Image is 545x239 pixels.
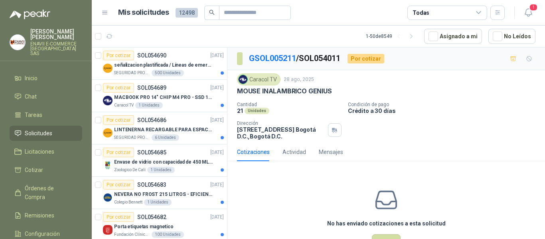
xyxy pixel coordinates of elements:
p: SOL054690 [137,53,166,58]
p: Fundación Clínica Shaio [114,231,150,238]
div: Cotizaciones [237,148,270,156]
div: 1 Unidades [135,102,163,109]
h3: No has enviado cotizaciones a esta solicitud [327,219,446,228]
p: [DATE] [210,84,224,92]
a: GSOL005211 [249,53,296,63]
p: LINTENERNA RECARGABLE PARA ESPACIOS ABIERTOS 100-120MTS [114,126,213,134]
p: SOL054682 [137,214,166,220]
div: 6 Unidades [152,134,179,141]
button: No Leídos [488,29,535,44]
a: Por cotizarSOL054686[DATE] Company LogoLINTENERNA RECARGABLE PARA ESPACIOS ABIERTOS 100-120MTSSEG... [92,112,227,144]
button: 1 [521,6,535,20]
span: 12498 [176,8,198,18]
p: Condición de pago [348,102,542,107]
p: SOL054685 [137,150,166,155]
button: Asignado a mi [424,29,482,44]
div: Por cotizar [103,148,134,157]
a: Por cotizarSOL054689[DATE] Company LogoMACBOOK PRO 14" CHIP M4 PRO - SSD 1TB RAM 24GBCaracol TV1 ... [92,80,227,112]
a: Por cotizarSOL054683[DATE] Company LogoNEVERA NO FROST 215 LITROS - EFICIENCIA ENERGETICA AColegi... [92,177,227,209]
a: Remisiones [10,208,82,223]
p: Dirección [237,120,325,126]
div: 1 - 50 de 8549 [366,30,418,43]
span: Solicitudes [25,129,52,138]
a: Licitaciones [10,144,82,159]
img: Company Logo [103,96,113,105]
p: SEGURIDAD PROVISER LTDA [114,134,150,141]
p: Envase de vidrio con capacidad de 450 ML – 9X8X8 CM Caja x 12 unidades [114,158,213,166]
img: Company Logo [103,225,113,235]
div: Por cotizar [348,54,384,63]
p: MACBOOK PRO 14" CHIP M4 PRO - SSD 1TB RAM 24GB [114,94,213,101]
div: Por cotizar [103,212,134,222]
p: [STREET_ADDRESS] Bogotá D.C. , Bogotá D.C. [237,126,325,140]
div: Actividad [282,148,306,156]
img: Company Logo [103,63,113,73]
p: [DATE] [210,52,224,59]
p: NEVERA NO FROST 215 LITROS - EFICIENCIA ENERGETICA A [114,191,213,198]
a: Órdenes de Compra [10,181,82,205]
p: ENAVII E-COMMERCE [GEOGRAPHIC_DATA] SAS [30,41,82,56]
p: 21 [237,107,243,114]
div: Por cotizar [103,83,134,93]
p: [DATE] [210,213,224,221]
p: Cantidad [237,102,342,107]
img: Company Logo [10,35,25,50]
div: Por cotizar [103,180,134,190]
div: 100 Unidades [152,231,184,238]
a: Por cotizarSOL054685[DATE] Company LogoEnvase de vidrio con capacidad de 450 ML – 9X8X8 CM Caja x... [92,144,227,177]
a: Solicitudes [10,126,82,141]
div: Unidades [245,108,269,114]
p: Colegio Bennett [114,199,142,205]
span: Remisiones [25,211,54,220]
div: Por cotizar [103,51,134,60]
span: 1 [529,4,538,11]
p: MOUSE INALAMBRICO GENIUS [237,87,332,95]
p: [DATE] [210,117,224,124]
span: Licitaciones [25,147,54,156]
div: 500 Unidades [152,70,184,76]
img: Logo peakr [10,10,50,19]
img: Company Logo [103,160,113,170]
div: Todas [413,8,429,17]
span: Chat [25,92,37,101]
p: señalizacion plastificada / Líneas de emergencia [114,61,213,69]
p: 28 ago, 2025 [284,76,314,83]
a: Tareas [10,107,82,122]
div: Caracol TV [237,73,280,85]
a: Cotizar [10,162,82,178]
div: 1 Unidades [144,199,172,205]
span: Inicio [25,74,38,83]
p: SEGURIDAD PROVISER LTDA [114,70,150,76]
div: Mensajes [319,148,343,156]
p: [DATE] [210,181,224,189]
span: Tareas [25,111,42,119]
p: Caracol TV [114,102,134,109]
a: Por cotizarSOL054690[DATE] Company Logoseñalizacion plastificada / Líneas de emergenciaSEGURIDAD ... [92,47,227,80]
p: SOL054689 [137,85,166,91]
img: Company Logo [239,75,247,84]
img: Company Logo [103,193,113,202]
span: Configuración [25,229,60,238]
img: Company Logo [103,128,113,138]
p: SOL054686 [137,117,166,123]
p: [DATE] [210,149,224,156]
div: Por cotizar [103,115,134,125]
p: [PERSON_NAME] [PERSON_NAME] [30,29,82,40]
span: search [209,10,215,15]
span: Cotizar [25,166,43,174]
h1: Mis solicitudes [118,7,169,18]
a: Inicio [10,71,82,86]
p: / SOL054011 [249,52,341,65]
p: Zoologico De Cali [114,167,146,173]
span: Órdenes de Compra [25,184,75,201]
p: Crédito a 30 días [348,107,542,114]
a: Chat [10,89,82,104]
p: Porta etiquetas magnetico [114,223,174,231]
div: 1 Unidades [147,167,175,173]
p: SOL054683 [137,182,166,188]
